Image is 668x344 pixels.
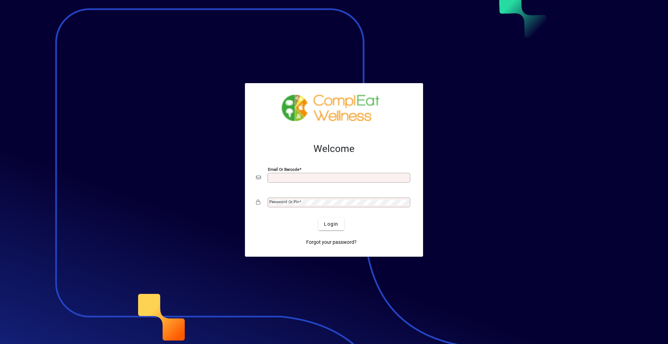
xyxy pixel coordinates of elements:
[318,218,344,230] button: Login
[306,239,357,246] span: Forgot your password?
[268,167,299,172] mat-label: Email or Barcode
[303,236,359,248] a: Forgot your password?
[324,221,338,228] span: Login
[256,143,412,155] h2: Welcome
[269,199,299,204] mat-label: Password or Pin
